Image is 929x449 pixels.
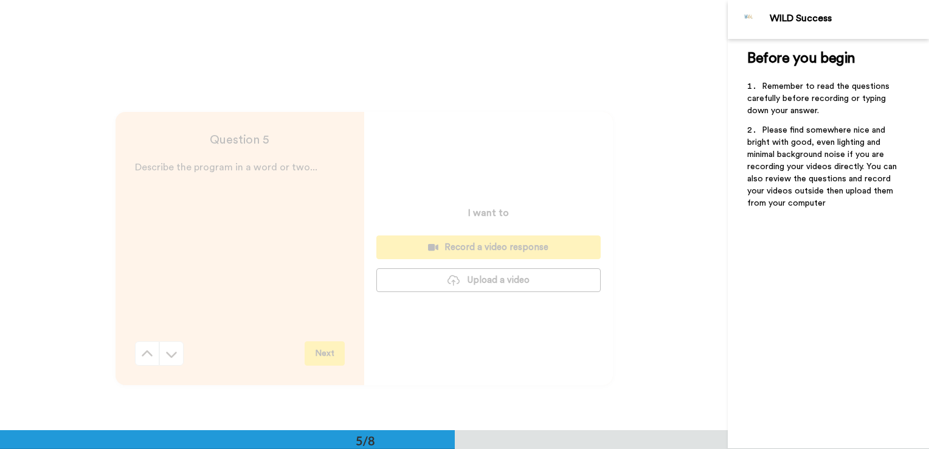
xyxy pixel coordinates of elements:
[770,13,928,24] div: WILD Success
[305,341,345,366] button: Next
[135,162,317,172] span: Describe the program in a word or two...
[747,82,892,115] span: Remember to read the questions carefully before recording or typing down your answer.
[734,5,764,34] img: Profile Image
[336,432,395,449] div: 5/8
[747,126,899,207] span: Please find somewhere nice and bright with good, even lighting and minimal background noise if yo...
[376,235,601,259] button: Record a video response
[747,51,855,66] span: Before you begin
[468,206,509,220] p: I want to
[135,131,345,148] h4: Question 5
[386,241,591,254] div: Record a video response
[376,268,601,292] button: Upload a video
